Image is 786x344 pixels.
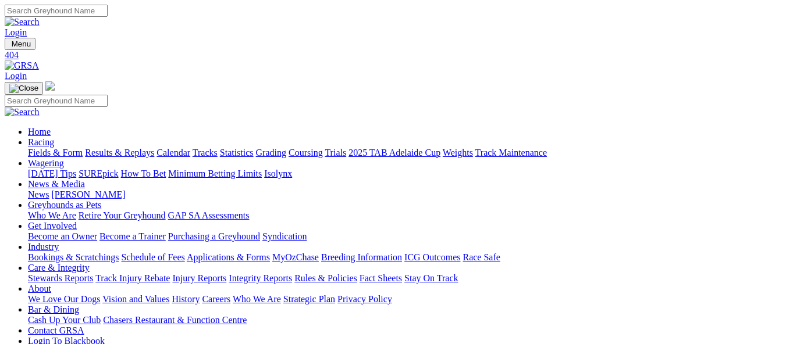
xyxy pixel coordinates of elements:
[28,263,90,273] a: Care & Integrity
[103,315,247,325] a: Chasers Restaurant & Function Centre
[157,148,190,157] a: Calendar
[45,81,55,91] img: logo-grsa-white.png
[283,294,335,304] a: Strategic Plan
[95,273,170,283] a: Track Injury Rebate
[168,169,262,178] a: Minimum Betting Limits
[28,210,76,220] a: Who We Are
[172,273,226,283] a: Injury Reports
[28,252,119,262] a: Bookings & Scratchings
[28,158,64,168] a: Wagering
[28,242,59,252] a: Industry
[79,210,166,220] a: Retire Your Greyhound
[348,148,440,157] a: 2025 TAB Adelaide Cup
[28,200,101,210] a: Greyhounds as Pets
[233,294,281,304] a: Who We Are
[102,294,169,304] a: Vision and Values
[5,71,27,81] a: Login
[28,294,781,304] div: About
[28,179,85,189] a: News & Media
[325,148,346,157] a: Trials
[5,50,781,60] a: 404
[28,221,77,231] a: Get Involved
[202,294,230,304] a: Careers
[28,189,781,200] div: News & Media
[443,148,473,157] a: Weights
[28,231,97,241] a: Become an Owner
[5,95,108,107] input: Search
[294,273,357,283] a: Rules & Policies
[404,273,458,283] a: Stay On Track
[28,169,76,178] a: [DATE] Tips
[5,82,43,95] button: Toggle navigation
[28,273,781,284] div: Care & Integrity
[28,137,54,147] a: Racing
[28,284,51,293] a: About
[463,252,500,262] a: Race Safe
[5,17,40,27] img: Search
[229,273,292,283] a: Integrity Reports
[28,189,49,199] a: News
[262,231,307,241] a: Syndication
[321,252,402,262] a: Breeding Information
[272,252,319,262] a: MyOzChase
[172,294,200,304] a: History
[220,148,254,157] a: Statistics
[5,60,39,71] img: GRSA
[5,5,108,17] input: Search
[475,148,547,157] a: Track Maintenance
[121,169,166,178] a: How To Bet
[28,325,84,335] a: Contact GRSA
[337,294,392,304] a: Privacy Policy
[51,189,125,199] a: [PERSON_NAME]
[168,210,250,220] a: GAP SA Assessments
[28,294,100,304] a: We Love Our Dogs
[12,40,31,48] span: Menu
[9,84,38,93] img: Close
[28,169,781,179] div: Wagering
[79,169,118,178] a: SUREpick
[404,252,460,262] a: ICG Outcomes
[256,148,286,157] a: Grading
[289,148,323,157] a: Coursing
[360,273,402,283] a: Fact Sheets
[264,169,292,178] a: Isolynx
[28,127,51,137] a: Home
[5,27,27,37] a: Login
[168,231,260,241] a: Purchasing a Greyhound
[5,38,35,50] button: Toggle navigation
[28,148,781,158] div: Racing
[28,315,781,325] div: Bar & Dining
[99,231,166,241] a: Become a Trainer
[193,148,218,157] a: Tracks
[28,210,781,221] div: Greyhounds as Pets
[28,315,101,325] a: Cash Up Your Club
[121,252,184,262] a: Schedule of Fees
[187,252,270,262] a: Applications & Forms
[28,304,79,314] a: Bar & Dining
[85,148,154,157] a: Results & Replays
[28,252,781,263] div: Industry
[28,273,93,283] a: Stewards Reports
[28,231,781,242] div: Get Involved
[5,107,40,117] img: Search
[28,148,83,157] a: Fields & Form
